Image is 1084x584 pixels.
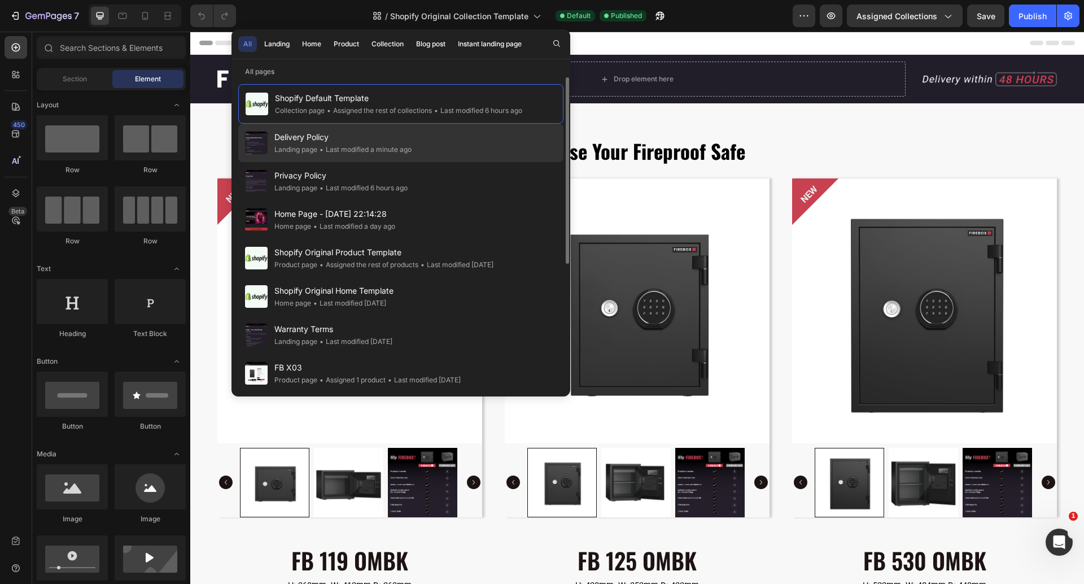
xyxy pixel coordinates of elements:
[37,514,108,524] div: Image
[386,374,461,386] div: Last modified [DATE]
[115,236,186,246] div: Row
[314,147,579,412] a: FB 125 OMBK
[274,284,394,298] span: Shopify Original Home Template
[274,169,408,182] span: Privacy Policy
[320,376,324,384] span: •
[274,361,461,374] span: FB X03
[602,513,867,544] h1: FB 530 OMBK
[27,147,292,412] a: FB 119 OMBK
[274,207,395,221] span: Home Page - [DATE] 22:14:28
[37,100,59,110] span: Layout
[274,322,392,336] span: Warranty Terms
[432,105,522,116] div: Last modified 6 hours ago
[317,144,412,155] div: Last modified a minute ago
[453,36,527,52] button: Instant landing page
[316,444,330,457] button: Carousel Back Arrow
[320,145,324,154] span: •
[325,105,432,116] div: Assigned the rest of collections
[74,9,79,23] p: 7
[274,221,311,232] div: Home page
[297,36,326,52] button: Home
[275,91,522,105] span: Shopify Default Template
[313,299,317,307] span: •
[37,356,58,367] span: Button
[339,104,555,134] span: Choose Your Fireproof Safe
[311,298,386,309] div: Last modified [DATE]
[37,36,186,59] input: Search Sections & Elements
[275,105,325,116] div: Collection page
[274,374,317,386] div: Product page
[851,444,865,457] button: Carousel Next Arrow
[168,96,186,114] span: Toggle open
[190,32,1084,584] iframe: Design area
[11,120,27,129] div: 450
[317,182,408,194] div: Last modified 6 hours ago
[388,376,392,384] span: •
[115,329,186,339] div: Text Block
[977,11,995,21] span: Save
[434,106,438,115] span: •
[190,5,236,27] div: Undo/Redo
[1069,512,1078,521] span: 1
[856,10,937,22] span: Assigned Collections
[8,207,27,216] div: Beta
[63,74,87,84] span: Section
[1009,5,1056,27] button: Publish
[274,182,317,194] div: Landing page
[231,66,570,77] p: All pages
[37,264,51,274] span: Text
[602,147,867,412] a: FB 530 OMBK
[243,39,252,49] div: All
[313,222,317,230] span: •
[168,260,186,278] span: Toggle open
[5,5,84,27] button: 7
[37,165,108,175] div: Row
[310,147,347,184] pre: NEW
[611,11,642,21] span: Published
[37,421,108,432] div: Button
[274,144,317,155] div: Landing page
[317,374,386,386] div: Assigned 1 product
[302,39,321,49] div: Home
[264,39,290,49] div: Landing
[317,336,392,347] div: Last modified [DATE]
[567,11,591,21] span: Default
[311,221,395,232] div: Last modified a day ago
[317,259,418,271] div: Assigned the rest of products
[274,298,311,309] div: Home page
[1019,10,1047,22] div: Publish
[418,259,493,271] div: Last modified [DATE]
[314,513,579,544] h1: FB 125 OMBK
[98,548,221,559] span: H: 360mm W: 412mm D: 363mm
[385,548,509,559] span: H: 420mm W: 352mm D: 433mm
[329,36,364,52] button: Product
[421,260,425,269] span: •
[847,5,963,27] button: Assigned Collections
[274,259,317,271] div: Product page
[238,36,257,52] button: All
[274,246,493,259] span: Shopify Original Product Template
[732,39,867,56] img: gempages_576010642834588611-bfd6abbd-9a47-4be4-ac34-1e8f792ffd2d.png
[37,329,108,339] div: Heading
[390,10,528,22] span: Shopify Original Collection Template
[277,444,290,457] button: Carousel Next Arrow
[672,548,796,559] span: H: 522mm W: 404mm D: 440mm
[320,260,324,269] span: •
[967,5,1004,27] button: Save
[135,74,161,84] span: Element
[327,106,331,115] span: •
[274,130,412,144] span: Delivery Policy
[366,36,409,52] button: Collection
[320,337,324,346] span: •
[604,444,617,457] button: Carousel Back Arrow
[168,445,186,463] span: Toggle open
[416,39,445,49] div: Blog post
[320,184,324,192] span: •
[564,444,578,457] button: Carousel Next Arrow
[259,36,295,52] button: Landing
[385,10,388,22] span: /
[27,513,292,544] h1: FB 119 OMBK
[371,39,404,49] div: Collection
[115,421,186,432] div: Button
